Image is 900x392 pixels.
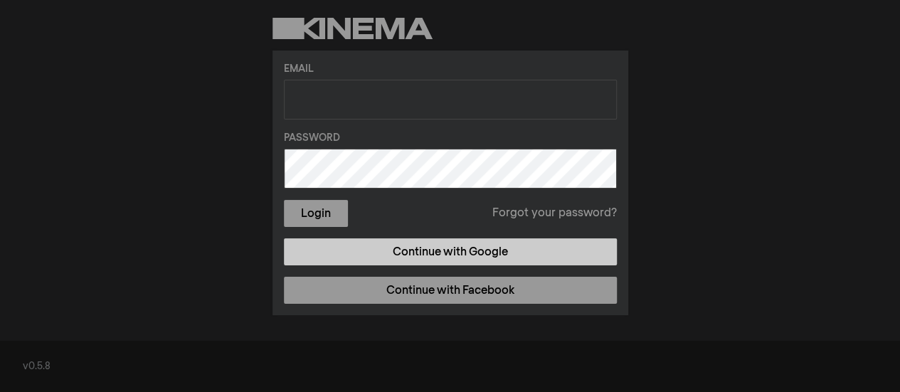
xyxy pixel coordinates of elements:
[284,131,617,146] label: Password
[492,205,617,222] a: Forgot your password?
[284,200,348,227] button: Login
[23,359,877,374] div: v0.5.8
[284,238,617,265] a: Continue with Google
[284,62,617,77] label: Email
[284,277,617,304] a: Continue with Facebook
